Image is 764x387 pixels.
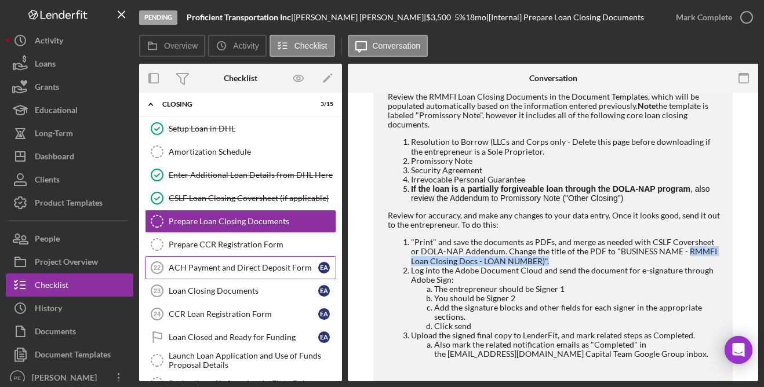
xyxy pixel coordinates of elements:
[35,29,63,55] div: Activity
[154,264,161,271] tspan: 22
[411,166,721,175] li: Security Agreement
[529,74,577,83] div: Conversation
[35,145,74,171] div: Dashboard
[318,262,330,273] div: E A
[411,266,721,331] li: Log into the Adobe Document Cloud and send the document for e-signature through Adobe Sign:
[434,294,721,303] li: You should be Signer 2
[35,75,59,101] div: Grants
[6,250,133,273] button: Project Overview
[169,147,336,156] div: Amortization Schedule
[169,333,318,342] div: Loan Closed and Ready for Funding
[145,210,336,233] a: Prepare Loan Closing Documents
[169,170,336,180] div: Enter Additional Loan Details from DHL Here
[145,140,336,163] a: Amortization Schedule
[154,287,161,294] tspan: 23
[145,163,336,187] a: Enter Additional Loan Details from DHL Here
[6,29,133,52] button: Activity
[6,297,133,320] button: History
[411,184,690,193] strong: If the loan is a partially forgiveable loan through the DOLA-NAP program
[411,137,721,156] li: Resolution to Borrow (LLCs and Corps only - Delete this page before downloading if the entreprene...
[162,101,304,108] div: Closing
[6,75,133,98] button: Grants
[454,13,465,22] div: 5 %
[411,238,721,265] li: "Print" and save the documents as PDFs, and merge as needed with CSLF Coversheet or DOLA-NAP Adde...
[434,284,721,294] li: The entrepreneur should be Signer 1
[145,256,336,279] a: 22ACH Payment and Direct Deposit FormEA
[169,351,336,370] div: Launch Loan Application and Use of Funds Proposal Details
[35,191,103,217] div: Product Templates
[35,297,62,323] div: History
[6,227,133,250] button: People
[169,240,336,249] div: Prepare CCR Registration Form
[169,124,336,133] div: Setup Loan in DHL
[145,302,336,326] a: 24CCR Loan Registration FormEA
[411,175,721,184] li: Irrevocable Personal Guarantee
[293,13,426,22] div: [PERSON_NAME] [PERSON_NAME] |
[145,326,336,349] a: Loan Closed and Ready for FundingEA
[318,308,330,320] div: E A
[388,211,721,229] div: Review for accuracy, and make any changes to your data entry. Once it looks good, send it out to ...
[169,263,318,272] div: ACH Payment and Direct Deposit Form
[486,13,644,22] div: | [Internal] Prepare Loan Closing Documents
[208,35,266,57] button: Activity
[318,285,330,297] div: E A
[318,331,330,343] div: E A
[145,349,336,372] a: Launch Loan Application and Use of Funds Proposal Details
[145,279,336,302] a: 23Loan Closing DocumentsEA
[725,336,752,364] div: Open Intercom Messenger
[169,286,318,295] div: Loan Closing Documents
[388,92,721,129] div: Review the RMMFI Loan Closing Documents in the Document Templates, which will be populated automa...
[434,322,721,331] li: Click send
[348,35,428,57] button: Conversation
[145,117,336,140] a: Setup Loan in DHL
[139,35,205,57] button: Overview
[6,168,133,191] button: Clients
[6,273,133,297] button: Checklist
[426,13,454,22] div: $3,500
[154,311,161,317] tspan: 24
[6,343,133,366] button: Document Templates
[465,13,486,22] div: 18 mo
[638,101,656,111] strong: Note
[6,191,133,214] button: Product Templates
[35,320,76,346] div: Documents
[187,12,291,22] b: Proficient Transportation Inc
[434,303,721,322] li: Add the signature blocks and other fields for each signer in the appropriate sections.
[411,156,721,166] li: Promissory Note
[35,52,56,78] div: Loans
[35,122,73,148] div: Long-Term
[294,41,328,50] label: Checklist
[35,168,60,194] div: Clients
[145,233,336,256] a: Prepare CCR Registration Form
[224,74,257,83] div: Checklist
[373,41,421,50] label: Conversation
[169,217,336,226] div: Prepare Loan Closing Documents
[35,343,111,369] div: Document Templates
[270,35,335,57] button: Checklist
[676,6,732,29] div: Mark Complete
[14,375,21,381] text: PE
[312,101,333,108] div: 3 / 15
[434,340,721,359] li: Also mark the related notification emails as "Completed" in the [EMAIL_ADDRESS][DOMAIN_NAME] Capi...
[6,98,133,122] button: Educational
[6,145,133,168] button: Dashboard
[35,227,60,253] div: People
[164,41,198,50] label: Overview
[6,122,133,145] button: Long-Term
[6,52,133,75] button: Loans
[664,6,758,29] button: Mark Complete
[411,184,710,203] span: , also review the Addendum to Promissory Note ("Other Closing")
[233,41,259,50] label: Activity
